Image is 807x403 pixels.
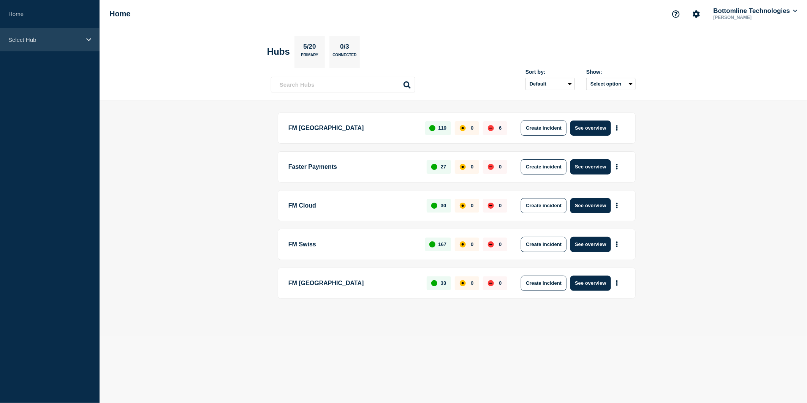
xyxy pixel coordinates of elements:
p: 33 [441,280,446,286]
button: Support [668,6,684,22]
button: See overview [570,237,611,252]
button: See overview [570,198,611,213]
p: [PERSON_NAME] [712,15,791,20]
button: More actions [612,276,622,290]
p: Primary [301,53,318,61]
input: Search Hubs [271,77,415,92]
h1: Home [109,10,131,18]
div: down [488,125,494,131]
button: See overview [570,276,611,291]
button: More actions [612,198,622,213]
p: Select Hub [8,36,81,43]
button: Bottomline Technologies [712,7,799,15]
button: Create incident [521,198,566,213]
p: FM Cloud [288,198,418,213]
p: 0 [471,241,473,247]
p: 167 [438,241,447,247]
div: up [429,241,435,248]
button: Create incident [521,159,566,175]
div: affected [460,203,466,209]
button: Create incident [521,121,566,136]
p: 0 [499,203,502,208]
select: Sort by [525,78,575,90]
div: affected [460,280,466,286]
div: affected [460,125,466,131]
div: up [429,125,435,131]
p: 0 [471,203,473,208]
p: 0/3 [337,43,352,53]
div: down [488,164,494,170]
button: Account settings [688,6,704,22]
button: See overview [570,121,611,136]
div: up [431,164,437,170]
p: FM [GEOGRAPHIC_DATA] [288,121,416,136]
p: FM Swiss [288,237,416,252]
p: Connected [332,53,356,61]
div: Show: [586,69,636,75]
div: affected [460,164,466,170]
p: 0 [499,280,502,286]
p: 0 [499,241,502,247]
p: 5/20 [301,43,319,53]
button: Create incident [521,237,566,252]
button: See overview [570,159,611,175]
p: 0 [471,164,473,170]
p: Faster Payments [288,159,418,175]
div: affected [460,241,466,248]
button: More actions [612,160,622,174]
div: up [431,280,437,286]
p: 6 [499,125,502,131]
p: 0 [499,164,502,170]
button: Create incident [521,276,566,291]
p: 0 [471,125,473,131]
div: down [488,280,494,286]
div: down [488,203,494,209]
p: 30 [441,203,446,208]
button: Select option [586,78,636,90]
p: 119 [438,125,447,131]
div: Sort by: [525,69,575,75]
div: up [431,203,437,209]
p: 0 [471,280,473,286]
div: down [488,241,494,248]
p: FM [GEOGRAPHIC_DATA] [288,276,418,291]
h2: Hubs [267,46,290,57]
button: More actions [612,237,622,251]
p: 27 [441,164,446,170]
button: More actions [612,121,622,135]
